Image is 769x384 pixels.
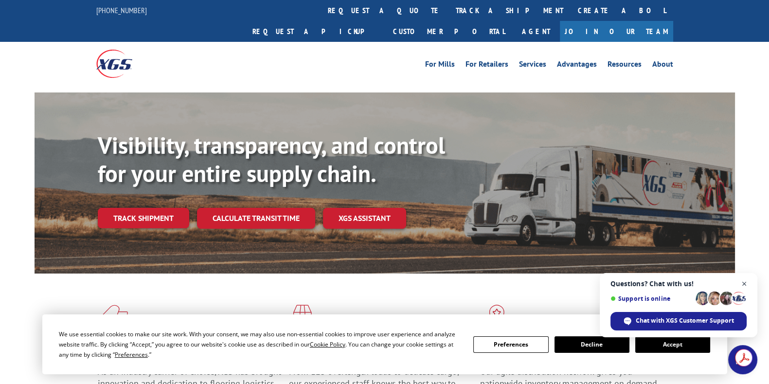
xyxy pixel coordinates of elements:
[98,208,189,228] a: Track shipment
[42,314,727,374] div: Cookie Consent Prompt
[98,130,445,188] b: Visibility, transparency, and control for your entire supply chain.
[519,60,546,71] a: Services
[512,21,560,42] a: Agent
[554,336,629,353] button: Decline
[636,316,734,325] span: Chat with XGS Customer Support
[425,60,455,71] a: For Mills
[610,295,692,302] span: Support is online
[738,278,751,290] span: Close chat
[652,60,673,71] a: About
[59,329,462,360] div: We use essential cookies to make our site work. With your consent, we may also use non-essential ...
[197,208,315,229] a: Calculate transit time
[635,336,710,353] button: Accept
[557,60,597,71] a: Advantages
[98,305,128,330] img: xgs-icon-total-supply-chain-intelligence-red
[560,21,673,42] a: Join Our Team
[480,305,514,330] img: xgs-icon-flagship-distribution-model-red
[610,280,747,288] span: Questions? Chat with us!
[245,21,386,42] a: Request a pickup
[386,21,512,42] a: Customer Portal
[323,208,406,229] a: XGS ASSISTANT
[289,305,312,330] img: xgs-icon-focused-on-flooring-red
[728,345,757,374] div: Open chat
[310,340,345,348] span: Cookie Policy
[465,60,508,71] a: For Retailers
[608,60,642,71] a: Resources
[96,5,147,15] a: [PHONE_NUMBER]
[610,312,747,330] div: Chat with XGS Customer Support
[115,350,148,359] span: Preferences
[473,336,548,353] button: Preferences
